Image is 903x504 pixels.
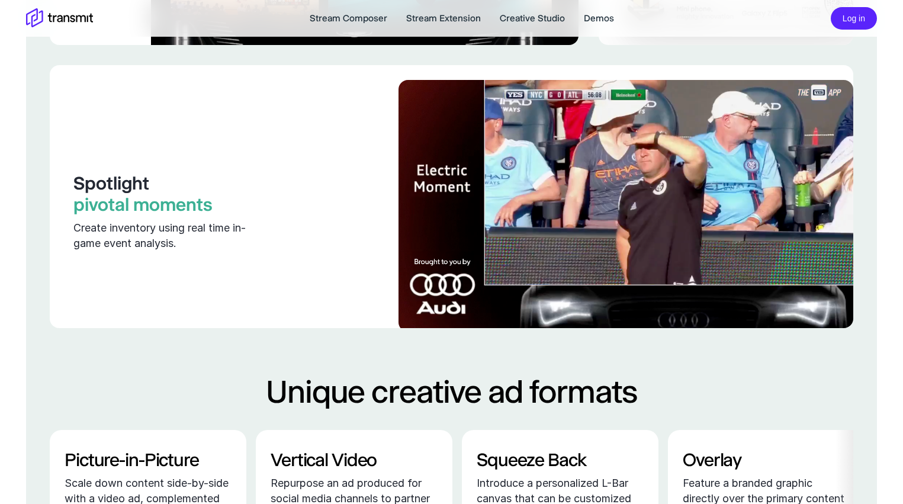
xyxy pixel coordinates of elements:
[65,449,232,471] h3: Picture-in-Picture
[831,7,877,30] button: Log in
[310,11,387,25] a: Stream Composer
[683,449,850,471] h3: Overlay
[500,11,565,25] a: Creative Studio
[399,80,853,332] img: football headcoach
[584,11,614,25] a: Demos
[73,173,217,216] h3: Spotlight
[73,220,262,251] div: Create inventory using real time in-game event analysis.
[73,194,213,216] span: pivotal moments
[477,449,644,471] h3: Squeeze Back
[406,11,481,25] a: Stream Extension
[271,449,438,471] h3: Vertical Video
[50,371,853,412] h2: Unique creative ad formats
[831,12,877,23] a: Log in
